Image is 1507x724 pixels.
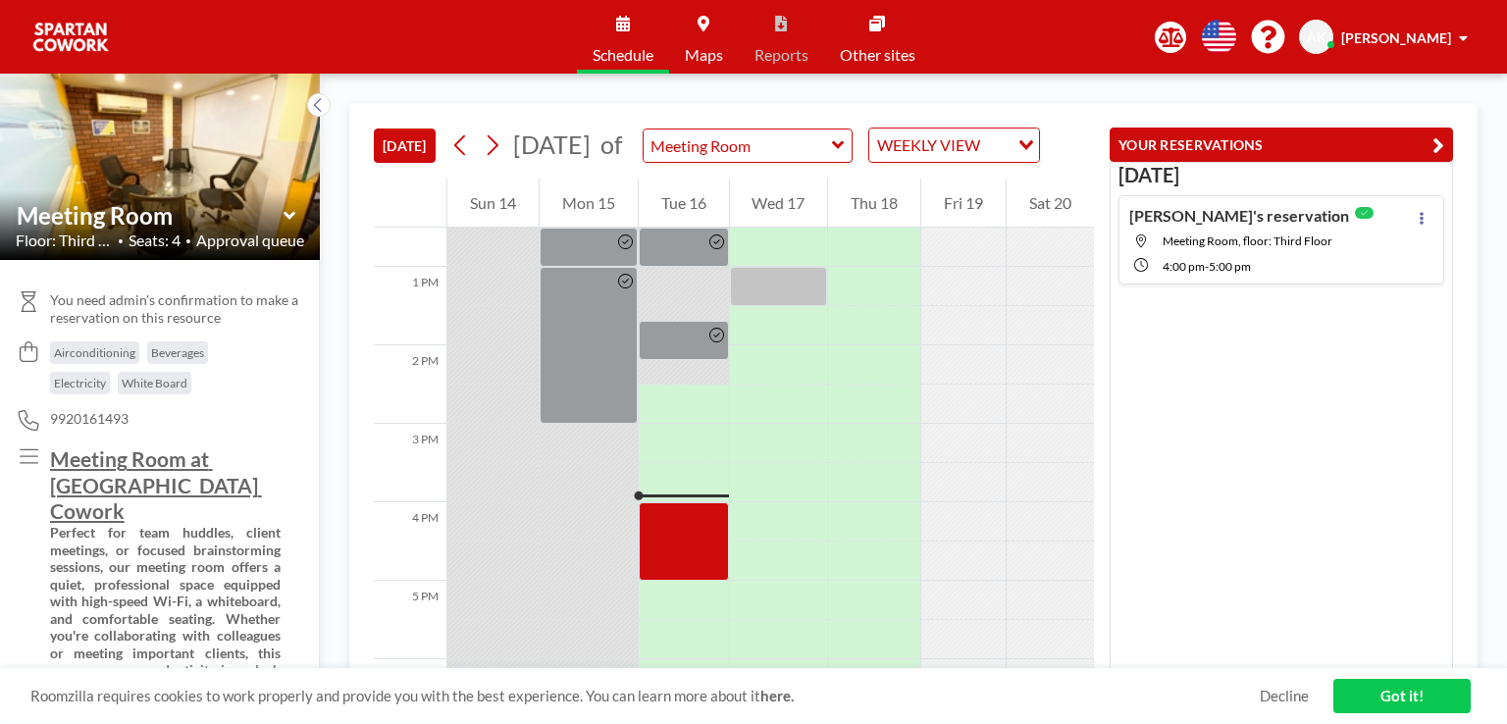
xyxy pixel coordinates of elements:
[185,234,191,247] span: •
[760,687,794,704] a: here.
[1118,163,1444,187] h3: [DATE]
[374,424,446,502] div: 3 PM
[1163,259,1205,274] span: 4:00 PM
[54,376,106,390] span: Electricity
[1163,233,1332,248] span: Meeting Room, floor: Third Floor
[31,18,110,57] img: organization-logo
[600,129,622,160] span: of
[685,47,723,63] span: Maps
[869,129,1039,162] div: Search for option
[374,581,446,659] div: 5 PM
[840,47,915,63] span: Other sites
[1307,28,1326,46] span: AK
[118,234,124,247] span: •
[196,231,304,250] span: Approval queue
[374,267,446,345] div: 1 PM
[873,132,984,158] span: WEEKLY VIEW
[828,179,920,228] div: Thu 18
[921,179,1006,228] div: Fri 19
[1209,259,1251,274] span: 5:00 PM
[513,129,591,159] span: [DATE]
[54,345,135,360] span: Airconditioning
[50,524,284,696] strong: Perfect for team huddles, client meetings, or focused brainstorming sessions, our meeting room of...
[16,231,113,250] span: Floor: Third Flo...
[151,345,204,360] span: Beverages
[754,47,808,63] span: Reports
[986,132,1007,158] input: Search for option
[639,179,729,228] div: Tue 16
[1333,679,1471,713] a: Got it!
[1007,179,1094,228] div: Sat 20
[730,179,828,228] div: Wed 17
[50,446,262,523] u: Meeting Room at [GEOGRAPHIC_DATA] Cowork
[374,188,446,267] div: 12 PM
[540,179,638,228] div: Mon 15
[50,410,129,428] span: 9920161493
[50,291,304,326] span: You need admin's confirmation to make a reservation on this resource
[374,345,446,424] div: 2 PM
[644,129,832,162] input: Meeting Room
[30,687,1260,705] span: Roomzilla requires cookies to work properly and provide you with the best experience. You can lea...
[1260,687,1309,705] a: Decline
[129,231,181,250] span: Seats: 4
[593,47,653,63] span: Schedule
[447,179,539,228] div: Sun 14
[1205,259,1209,274] span: -
[1341,29,1451,46] span: [PERSON_NAME]
[1110,128,1453,162] button: YOUR RESERVATIONS
[122,376,187,390] span: White Board
[374,502,446,581] div: 4 PM
[374,129,436,163] button: [DATE]
[1129,206,1349,226] h4: [PERSON_NAME]'s reservation
[17,201,284,230] input: Meeting Room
